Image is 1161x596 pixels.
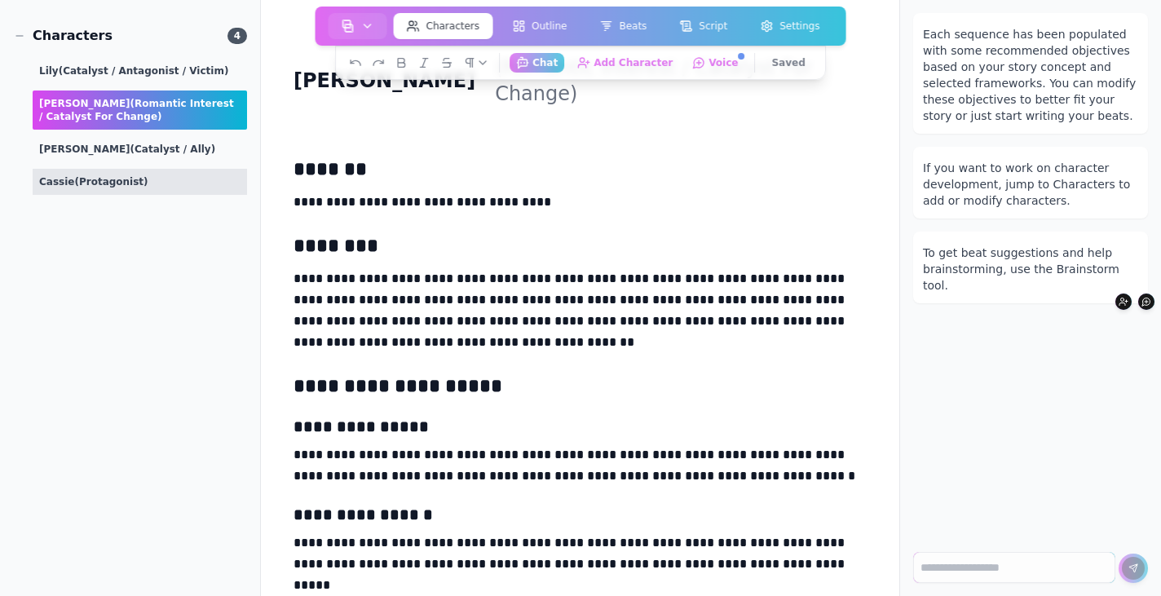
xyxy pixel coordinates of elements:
img: storyboard [342,20,355,33]
button: Chat [510,53,564,73]
a: Characters [391,10,497,42]
div: To get beat suggestions and help brainstorming, use the Brainstorm tool. [923,245,1138,294]
span: 4 [227,28,247,44]
span: (Catalyst / Ally) [130,143,216,155]
div: Lily [33,58,247,84]
h1: [PERSON_NAME] [287,65,482,96]
div: Characters [13,26,113,46]
button: Beats [586,13,660,39]
button: Outline [499,13,580,39]
div: [PERSON_NAME] [33,136,247,162]
a: Outline [496,10,583,42]
span: (Romantic Interest / Catalyst for Change) [39,98,234,122]
button: Characters [394,13,493,39]
div: Each sequence has been populated with some recommended objectives based on your story concept and... [923,26,1138,124]
a: Settings [744,10,836,42]
div: [PERSON_NAME] [33,91,247,130]
button: Script [666,13,740,39]
button: Saved [766,53,812,73]
h2: (Romantic Interest / Catalyst for Change) [488,51,873,110]
a: Beats [583,10,663,42]
button: Add Character [571,53,679,73]
button: Settings [747,13,832,39]
a: Script [663,10,744,42]
span: (protagonist) [74,176,148,188]
button: Add Character [1115,294,1132,310]
div: If you want to work on character development, jump to Characters to add or modify characters. [923,160,1138,209]
button: Voice [1138,294,1154,310]
div: Cassie [33,169,247,195]
button: Voice [686,53,744,73]
span: (Catalyst / Antagonist / Victim) [59,65,229,77]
